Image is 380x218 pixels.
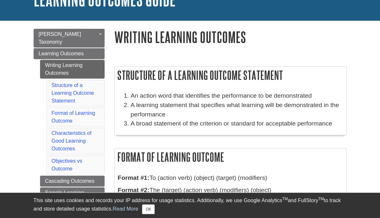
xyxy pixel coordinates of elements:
p: The (target) (action verb) (modifiers) (object) [118,186,343,195]
a: Format of Learning Outcome [52,110,95,124]
a: Characteristics of Good Learning Outcomes [52,130,92,151]
a: Sample Learning Outcomes [40,187,105,206]
strong: Format #1: [118,174,149,181]
a: Learning Outcomes [34,48,105,59]
p: To (action verb) (object) (target) (modifiers) [118,173,343,183]
sup: TM [318,197,324,201]
a: Cascading Outcomes [40,176,105,187]
a: Writing Learning Outcomes [40,60,105,79]
h2: Structure of a Learning Outcome Statement [115,67,346,84]
button: Close [142,204,155,214]
span: Learning Outcomes [39,51,84,56]
li: An action word that identifies the performance to be demonstrated [131,91,343,101]
h2: Format of Learning Outcome [115,148,346,166]
div: This site uses cookies and records your IP address for usage statistics. Additionally, we use Goo... [34,197,347,214]
li: A broad statement of the criterion or standard for acceptable performance [131,119,343,128]
a: Structure of a Learning Outcome Statement [52,82,94,104]
a: Objectives vs Outcome [52,158,82,171]
h1: Writing Learning Outcomes [114,29,347,45]
span: [PERSON_NAME] Taxonomy [39,31,81,45]
sup: TM [282,197,288,201]
strong: Format #2: [118,187,149,193]
a: Read More [113,206,138,212]
li: A learning statement that specifies what learning will be demonstrated in the performance [131,101,343,119]
a: [PERSON_NAME] Taxonomy [34,29,105,48]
